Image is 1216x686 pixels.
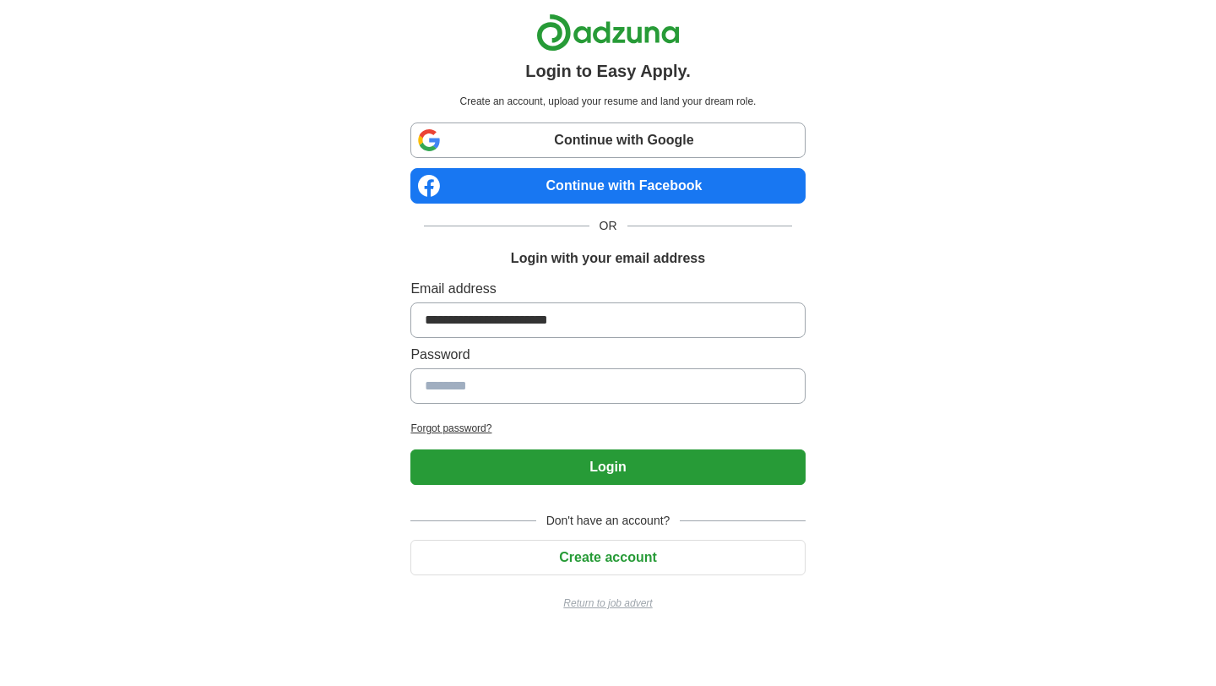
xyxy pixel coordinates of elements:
h1: Login with your email address [511,248,705,269]
a: Create account [410,550,805,564]
a: Return to job advert [410,596,805,611]
button: Create account [410,540,805,575]
h1: Login to Easy Apply. [525,58,691,84]
a: Continue with Facebook [410,168,805,204]
p: Create an account, upload your resume and land your dream role. [414,94,801,109]
a: Forgot password? [410,421,805,436]
label: Password [410,345,805,365]
span: OR [589,217,627,235]
img: Adzuna logo [536,14,680,52]
span: Don't have an account? [536,512,681,530]
button: Login [410,449,805,485]
label: Email address [410,279,805,299]
a: Continue with Google [410,122,805,158]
